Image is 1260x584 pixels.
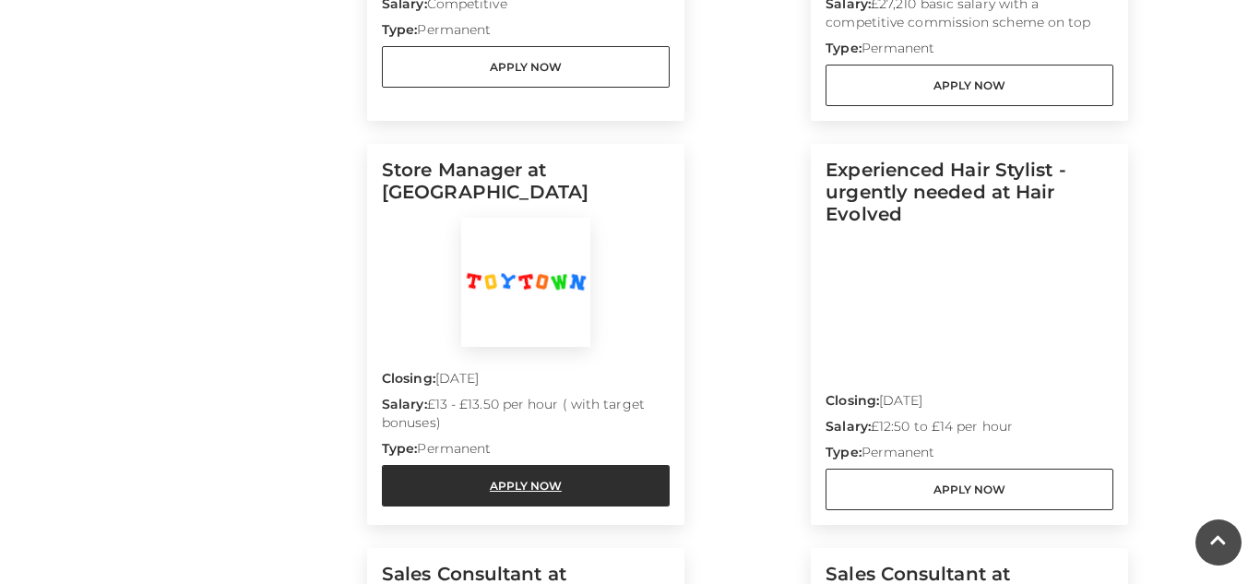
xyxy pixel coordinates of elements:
p: Permanent [826,39,1113,65]
strong: Salary: [382,396,427,412]
strong: Type: [826,40,861,56]
a: Apply Now [382,465,670,507]
p: Permanent [382,439,670,465]
img: Toy Town [461,218,590,347]
p: Permanent [382,20,670,46]
strong: Type: [382,21,417,38]
strong: Type: [826,444,861,460]
h5: Experienced Hair Stylist - urgently needed at Hair Evolved [826,159,1113,240]
a: Apply Now [382,46,670,88]
a: Apply Now [826,469,1113,510]
p: [DATE] [826,391,1113,417]
a: Apply Now [826,65,1113,106]
strong: Closing: [826,392,879,409]
p: £13 - £13.50 per hour ( with target bonuses) [382,395,670,439]
p: [DATE] [382,369,670,395]
p: £12:50 to £14 per hour [826,417,1113,443]
h5: Store Manager at [GEOGRAPHIC_DATA] [382,159,670,218]
strong: Type: [382,440,417,457]
strong: Salary: [826,418,871,435]
p: Permanent [826,443,1113,469]
strong: Closing: [382,370,435,387]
